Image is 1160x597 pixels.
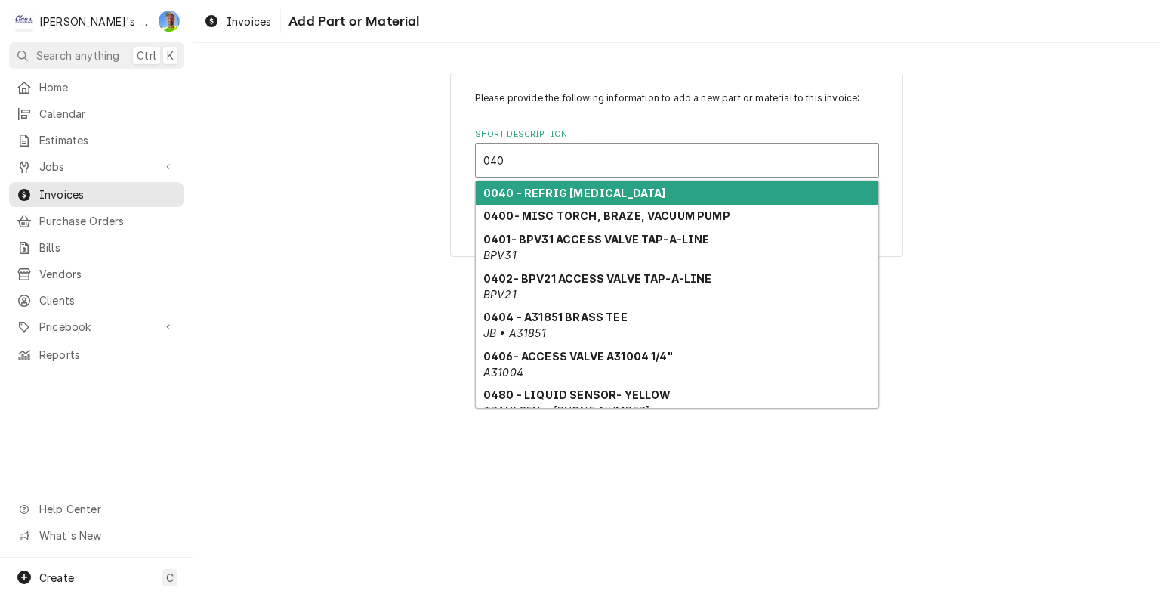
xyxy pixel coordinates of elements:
[9,523,184,548] a: Go to What's New
[227,14,271,29] span: Invoices
[9,75,184,100] a: Home
[475,91,879,178] div: Line Item Create/Update Form
[166,570,174,586] span: C
[39,527,174,543] span: What's New
[9,314,184,339] a: Go to Pricebook
[39,79,176,95] span: Home
[198,9,277,34] a: Invoices
[14,11,35,32] div: Clay's Refrigeration's Avatar
[39,213,176,229] span: Purchase Orders
[39,319,153,335] span: Pricebook
[9,42,184,69] button: Search anythingCtrlK
[475,91,879,105] p: Please provide the following information to add a new part or material to this invoice:
[483,288,517,301] em: BPV21
[475,128,879,141] label: Short Description
[9,288,184,313] a: Clients
[39,266,176,282] span: Vendors
[483,326,546,339] em: JB • A31851
[9,182,184,207] a: Invoices
[39,159,153,175] span: Jobs
[159,11,180,32] div: Greg Austin's Avatar
[483,366,523,379] em: A31004
[450,73,903,257] div: Line Item Create/Update
[483,209,730,222] strong: 0400- MISC TORCH, BRAZE, VACUUM PUMP
[39,14,150,29] div: [PERSON_NAME]'s Refrigeration
[284,11,419,32] span: Add Part or Material
[9,261,184,286] a: Vendors
[483,311,628,323] strong: 0404 - A31851 BRASS TEE
[475,128,879,178] div: Short Description
[39,187,176,203] span: Invoices
[483,350,673,363] strong: 0406- ACCESS VALVE A31004 1/4"
[137,48,156,63] span: Ctrl
[483,404,649,417] em: TRAULSEN • [PHONE_NUMBER]
[9,101,184,126] a: Calendar
[9,235,184,260] a: Bills
[39,347,176,363] span: Reports
[9,128,184,153] a: Estimates
[159,11,180,32] div: GA
[483,233,710,246] strong: 0401- BPV31 ACCESS VALVE TAP-A-LINE
[483,272,712,285] strong: 0402- BPV21 ACCESS VALVE TAP-A-LINE
[36,48,119,63] span: Search anything
[9,209,184,234] a: Purchase Orders
[39,106,176,122] span: Calendar
[39,501,174,517] span: Help Center
[483,249,517,261] em: BPV31
[483,187,665,200] strong: 0040 - REFRIG [MEDICAL_DATA]
[39,571,74,584] span: Create
[39,132,176,148] span: Estimates
[9,342,184,367] a: Reports
[483,388,671,401] strong: 0480 - LIQUID SENSOR- YELLOW
[167,48,174,63] span: K
[39,240,176,255] span: Bills
[14,11,35,32] div: C
[9,154,184,179] a: Go to Jobs
[39,292,176,308] span: Clients
[9,496,184,521] a: Go to Help Center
